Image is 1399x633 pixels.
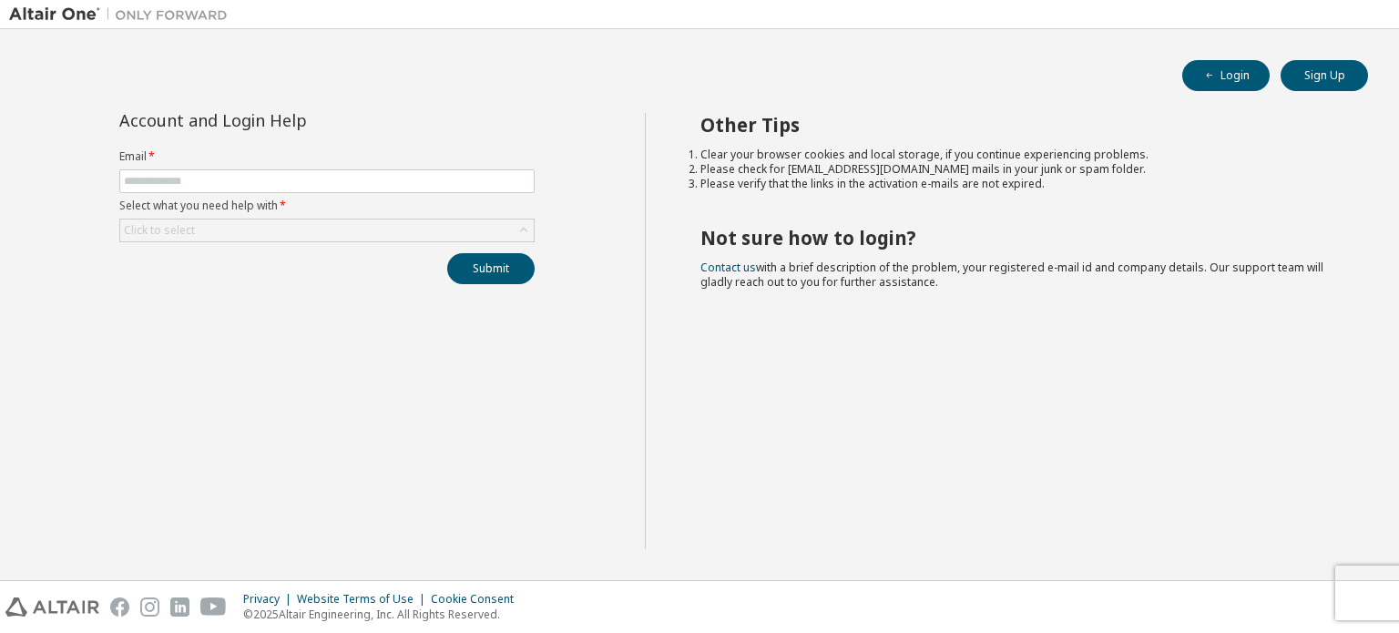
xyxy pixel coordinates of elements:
[447,253,535,284] button: Submit
[700,162,1336,177] li: Please check for [EMAIL_ADDRESS][DOMAIN_NAME] mails in your junk or spam folder.
[119,113,452,128] div: Account and Login Help
[170,597,189,617] img: linkedin.svg
[5,597,99,617] img: altair_logo.svg
[700,260,756,275] a: Contact us
[120,220,534,241] div: Click to select
[9,5,237,24] img: Altair One
[1281,60,1368,91] button: Sign Up
[110,597,129,617] img: facebook.svg
[700,148,1336,162] li: Clear your browser cookies and local storage, if you continue experiencing problems.
[243,592,297,607] div: Privacy
[124,223,195,238] div: Click to select
[140,597,159,617] img: instagram.svg
[119,149,535,164] label: Email
[200,597,227,617] img: youtube.svg
[119,199,535,213] label: Select what you need help with
[700,113,1336,137] h2: Other Tips
[700,226,1336,250] h2: Not sure how to login?
[700,260,1323,290] span: with a brief description of the problem, your registered e-mail id and company details. Our suppo...
[1182,60,1270,91] button: Login
[431,592,525,607] div: Cookie Consent
[297,592,431,607] div: Website Terms of Use
[243,607,525,622] p: © 2025 Altair Engineering, Inc. All Rights Reserved.
[700,177,1336,191] li: Please verify that the links in the activation e-mails are not expired.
